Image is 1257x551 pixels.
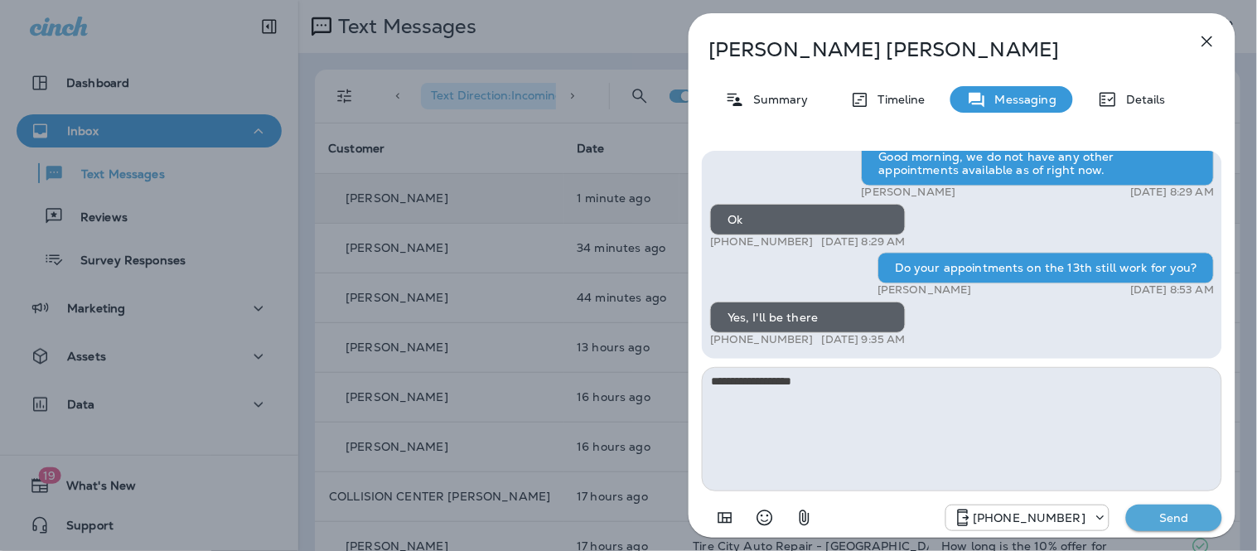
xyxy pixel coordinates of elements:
[708,501,742,534] button: Add in a premade template
[1126,505,1222,531] button: Send
[748,501,781,534] button: Select an emoji
[710,302,906,333] div: Yes, I'll be there
[710,333,814,346] p: [PHONE_NUMBER]
[822,235,906,249] p: [DATE] 8:29 AM
[877,284,972,297] p: [PERSON_NAME]
[1118,93,1166,106] p: Details
[1139,510,1209,525] p: Send
[710,235,814,249] p: [PHONE_NUMBER]
[1130,186,1214,200] p: [DATE] 8:29 AM
[710,204,906,235] div: Ok
[861,142,1214,186] div: Good morning, we do not have any other appointments available as of right now.
[745,93,809,106] p: Summary
[708,38,1161,61] p: [PERSON_NAME] [PERSON_NAME]
[973,511,1085,524] p: [PHONE_NUMBER]
[822,333,906,346] p: [DATE] 9:35 AM
[870,93,926,106] p: Timeline
[861,186,955,200] p: [PERSON_NAME]
[946,508,1109,528] div: +1 (517) 777-8454
[877,253,1214,284] div: Do your appointments on the 13th still work for you?
[987,93,1056,106] p: Messaging
[1130,284,1214,297] p: [DATE] 8:53 AM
